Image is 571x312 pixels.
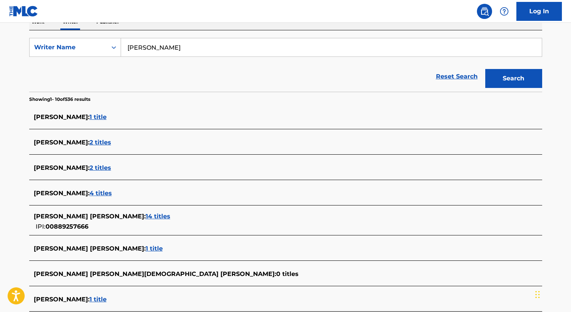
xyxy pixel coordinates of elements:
span: [PERSON_NAME] : [34,296,90,303]
button: Search [485,69,542,88]
img: help [500,7,509,16]
div: Drag [535,283,540,306]
span: [PERSON_NAME] : [34,164,90,171]
span: 1 title [90,113,107,121]
span: [PERSON_NAME] [PERSON_NAME] : [34,213,146,220]
span: [PERSON_NAME] : [34,113,90,121]
span: 00889257666 [46,223,88,230]
span: [PERSON_NAME] [PERSON_NAME][DEMOGRAPHIC_DATA] [PERSON_NAME] : [34,270,276,278]
span: IPI: [36,223,46,230]
span: [PERSON_NAME] : [34,190,90,197]
form: Search Form [29,38,542,92]
span: 2 titles [90,164,111,171]
span: 14 titles [146,213,170,220]
a: Public Search [477,4,492,19]
span: [PERSON_NAME] [PERSON_NAME] : [34,245,146,252]
span: 0 titles [276,270,299,278]
a: Log In [516,2,562,21]
span: 4 titles [90,190,112,197]
span: 2 titles [90,139,111,146]
p: Showing 1 - 10 of 536 results [29,96,90,103]
span: 1 title [90,296,107,303]
div: Help [497,4,512,19]
span: [PERSON_NAME] : [34,139,90,146]
iframe: Chat Widget [533,276,571,312]
div: Writer Name [34,43,102,52]
a: Reset Search [432,68,481,85]
img: search [480,7,489,16]
img: MLC Logo [9,6,38,17]
span: 1 title [146,245,163,252]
